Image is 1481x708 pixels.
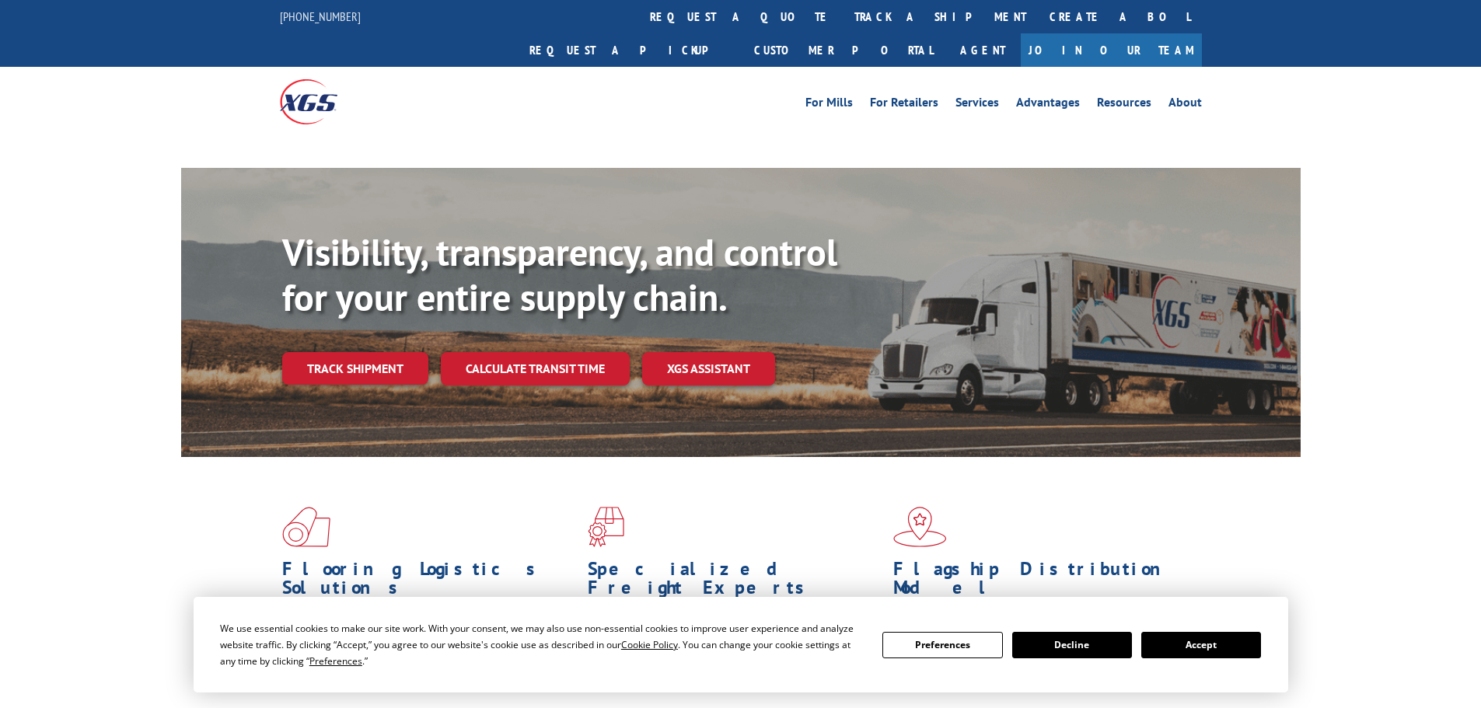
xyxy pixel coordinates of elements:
[1097,96,1151,113] a: Resources
[893,560,1187,605] h1: Flagship Distribution Model
[805,96,853,113] a: For Mills
[309,654,362,668] span: Preferences
[220,620,864,669] div: We use essential cookies to make our site work. With your consent, we may also use non-essential ...
[282,560,576,605] h1: Flooring Logistics Solutions
[955,96,999,113] a: Services
[621,638,678,651] span: Cookie Policy
[518,33,742,67] a: Request a pickup
[893,507,947,547] img: xgs-icon-flagship-distribution-model-red
[280,9,361,24] a: [PHONE_NUMBER]
[1021,33,1202,67] a: Join Our Team
[642,352,775,385] a: XGS ASSISTANT
[588,507,624,547] img: xgs-icon-focused-on-flooring-red
[870,96,938,113] a: For Retailers
[882,632,1002,658] button: Preferences
[1012,632,1132,658] button: Decline
[1168,96,1202,113] a: About
[282,507,330,547] img: xgs-icon-total-supply-chain-intelligence-red
[441,352,630,385] a: Calculate transit time
[945,33,1021,67] a: Agent
[194,597,1288,692] div: Cookie Consent Prompt
[282,352,428,385] a: Track shipment
[282,228,837,321] b: Visibility, transparency, and control for your entire supply chain.
[742,33,945,67] a: Customer Portal
[1016,96,1080,113] a: Advantages
[1141,632,1261,658] button: Accept
[588,560,882,605] h1: Specialized Freight Experts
